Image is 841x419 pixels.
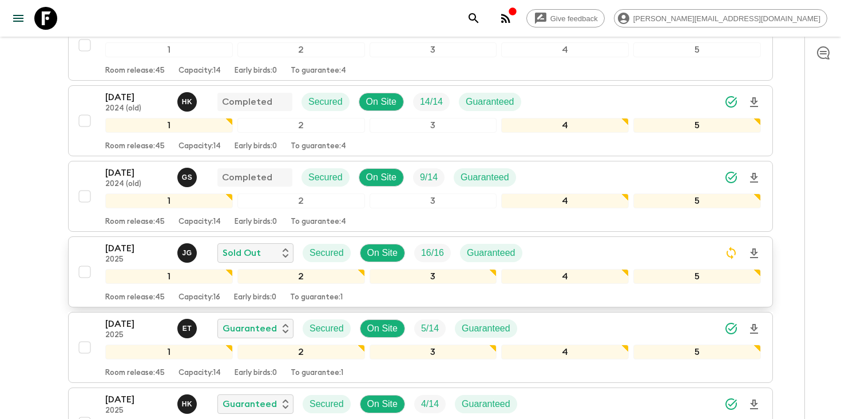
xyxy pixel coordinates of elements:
div: 2 [237,345,365,359]
p: 2024 (old) [105,180,168,189]
div: 3 [370,193,497,208]
p: Early birds: 0 [235,218,277,227]
div: Trip Fill [414,244,451,262]
p: Guaranteed [467,246,515,260]
p: Capacity: 14 [178,369,221,378]
p: J G [182,248,192,258]
p: Room release: 45 [105,293,165,302]
a: Give feedback [526,9,605,27]
p: 2025 [105,406,168,416]
p: [DATE] [105,242,168,255]
svg: Download Onboarding [747,322,761,336]
div: 1 [105,118,233,133]
div: 4 [501,345,629,359]
button: HK [177,394,199,414]
div: Trip Fill [413,93,450,111]
div: 3 [370,42,497,57]
p: Guaranteed [461,171,509,184]
div: 5 [633,42,761,57]
button: [DATE]2025Jón GísliSold OutSecuredOn SiteTrip FillGuaranteed12345Room release:45Capacity:16Early ... [68,236,773,307]
span: Hanna Kristín Másdóttir [177,96,199,105]
div: On Site [360,395,405,413]
span: Esther Thorvalds [177,322,199,331]
p: Capacity: 16 [178,293,220,302]
div: 1 [105,42,233,57]
p: [DATE] [105,90,168,104]
p: Secured [310,322,344,335]
div: 4 [501,42,629,57]
div: 2 [237,118,365,133]
svg: Synced Successfully [724,95,738,109]
div: 5 [633,193,761,208]
div: 5 [633,269,761,284]
div: On Site [360,319,405,338]
span: Gunnlaugur Sölvason [177,171,199,180]
div: 4 [501,118,629,133]
p: Secured [310,246,344,260]
span: Give feedback [544,14,604,23]
p: Guaranteed [466,95,514,109]
div: Trip Fill [414,395,446,413]
svg: Download Onboarding [747,398,761,412]
p: Room release: 45 [105,142,165,151]
p: Early birds: 0 [235,142,277,151]
p: Capacity: 14 [178,142,221,151]
div: 1 [105,193,233,208]
p: 2025 [105,255,168,264]
p: To guarantee: 4 [291,142,346,151]
p: E T [183,324,192,333]
div: 3 [370,118,497,133]
button: menu [7,7,30,30]
div: Secured [303,244,351,262]
p: Guaranteed [223,322,277,335]
div: 2 [237,193,365,208]
span: Jón Gísli [177,247,199,256]
p: Sold Out [223,246,261,260]
p: 16 / 16 [421,246,444,260]
p: Secured [308,95,343,109]
div: 2 [237,42,365,57]
div: Secured [303,395,351,413]
p: On Site [366,95,396,109]
p: Early birds: 0 [234,293,276,302]
svg: Sync Required - Changes detected [724,246,738,260]
p: 14 / 14 [420,95,443,109]
svg: Download Onboarding [747,171,761,185]
p: Guaranteed [462,322,510,335]
div: [PERSON_NAME][EMAIL_ADDRESS][DOMAIN_NAME] [614,9,827,27]
p: To guarantee: 1 [290,293,343,302]
div: 1 [105,345,233,359]
p: Room release: 45 [105,218,165,227]
p: To guarantee: 1 [291,369,343,378]
p: Capacity: 14 [178,218,221,227]
button: [DATE]2024 (old)Hanna Kristín MásdóttirCompletedSecuredOn SiteTrip FillGuaranteed12345Room releas... [68,85,773,156]
p: 9 / 14 [420,171,438,184]
svg: Download Onboarding [747,96,761,109]
div: 5 [633,345,761,359]
button: [DATE]2025Esther ThorvaldsGuaranteedSecuredOn SiteTrip FillGuaranteed12345Room release:45Capacity... [68,312,773,383]
p: Room release: 45 [105,369,165,378]
p: On Site [367,397,398,411]
div: 2 [237,269,365,284]
span: [PERSON_NAME][EMAIL_ADDRESS][DOMAIN_NAME] [627,14,827,23]
div: 4 [501,193,629,208]
p: On Site [367,322,398,335]
p: Early birds: 0 [235,66,277,76]
div: On Site [360,244,405,262]
p: Completed [222,171,272,184]
p: [DATE] [105,317,168,331]
button: search adventures [462,7,485,30]
span: Hanna Kristín Másdóttir [177,398,199,407]
svg: Synced Successfully [724,322,738,335]
div: Trip Fill [413,168,445,187]
p: 2025 [105,331,168,340]
svg: Synced Successfully [724,171,738,184]
button: ET [177,319,199,338]
p: H K [182,400,193,409]
button: JG [177,243,199,263]
button: [DATE]2024 (old)Gunnlaugur SölvasonCompletedSecuredOn SiteTrip FillGuaranteed12345Room release:45... [68,161,773,232]
div: Secured [302,93,350,111]
div: Secured [302,168,350,187]
p: On Site [367,246,398,260]
p: Completed [222,95,272,109]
